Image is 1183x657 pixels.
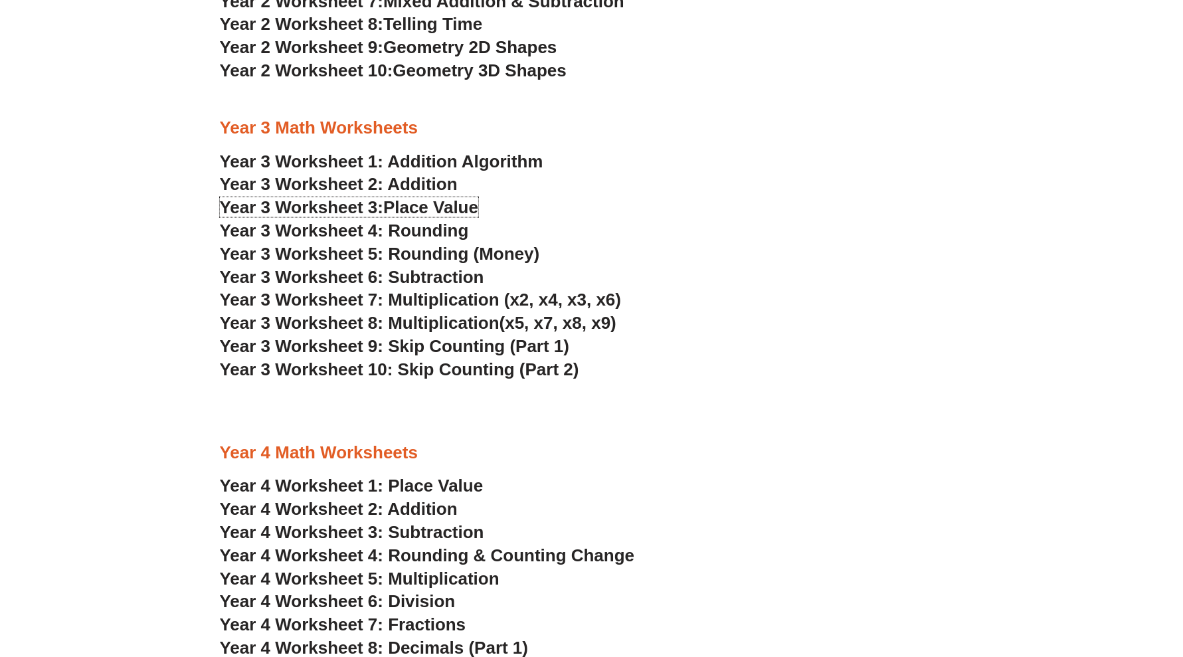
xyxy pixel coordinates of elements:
[220,499,458,519] a: Year 4 Worksheet 2: Addition
[383,197,478,217] span: Place Value
[220,14,384,34] span: Year 2 Worksheet 8:
[220,545,635,565] a: Year 4 Worksheet 4: Rounding & Counting Change
[383,14,482,34] span: Telling Time
[1117,593,1183,657] iframe: Chat Widget
[220,569,500,589] a: Year 4 Worksheet 5: Multiplication
[220,221,469,240] a: Year 3 Worksheet 4: Rounding
[220,591,456,611] a: Year 4 Worksheet 6: Division
[220,244,540,264] a: Year 3 Worksheet 5: Rounding (Money)
[383,37,557,57] span: Geometry 2D Shapes
[220,614,466,634] a: Year 4 Worksheet 7: Fractions
[220,151,543,171] a: Year 3 Worksheet 1: Addition Algorithm
[220,313,500,333] span: Year 3 Worksheet 8: Multiplication
[500,313,616,333] span: (x5, x7, x8, x9)
[220,313,616,333] a: Year 3 Worksheet 8: Multiplication(x5, x7, x8, x9)
[220,117,964,140] h3: Year 3 Math Worksheets
[220,197,479,217] a: Year 3 Worksheet 3:Place Value
[220,174,458,194] a: Year 3 Worksheet 2: Addition
[220,359,579,379] a: Year 3 Worksheet 10: Skip Counting (Part 2)
[220,267,484,287] a: Year 3 Worksheet 6: Subtraction
[220,290,622,310] a: Year 3 Worksheet 7: Multiplication (x2, x4, x3, x6)
[220,14,483,34] a: Year 2 Worksheet 8:Telling Time
[220,37,557,57] a: Year 2 Worksheet 9:Geometry 2D Shapes
[393,60,566,80] span: Geometry 3D Shapes
[220,336,570,356] a: Year 3 Worksheet 9: Skip Counting (Part 1)
[220,60,567,80] a: Year 2 Worksheet 10:Geometry 3D Shapes
[220,522,484,542] a: Year 4 Worksheet 3: Subtraction
[220,37,384,57] span: Year 2 Worksheet 9:
[220,442,964,464] h3: Year 4 Math Worksheets
[220,197,384,217] span: Year 3 Worksheet 3:
[220,476,484,496] a: Year 4 Worksheet 1: Place Value
[220,60,393,80] span: Year 2 Worksheet 10:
